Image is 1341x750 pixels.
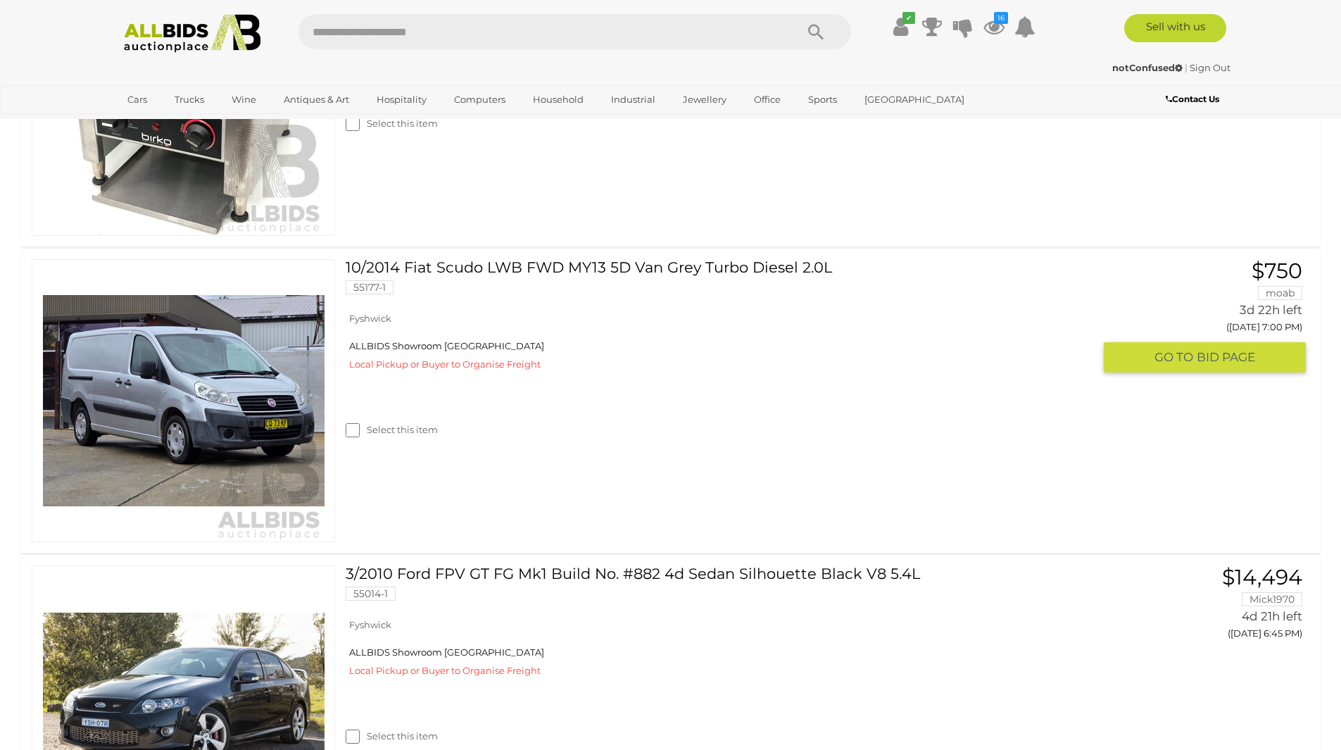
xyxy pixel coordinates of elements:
a: Trucks [165,88,213,111]
label: Select this item [346,117,438,130]
a: $14,494 Mick1970 4d 21h left ([DATE] 6:45 PM) [1114,565,1306,647]
a: notConfused [1112,62,1185,73]
span: BID PAGE [1197,349,1255,365]
a: Jewellery [674,88,736,111]
a: Industrial [602,88,665,111]
a: Sell with us [1124,14,1226,42]
a: ✔ [890,14,912,39]
img: 55177-1a_ex.jpg [43,260,325,542]
img: Allbids.com.au [116,14,269,53]
b: Contact Us [1166,94,1219,104]
a: Contact Us [1166,92,1223,107]
a: Sign Out [1190,62,1230,73]
a: 16 [983,14,1005,39]
a: [GEOGRAPHIC_DATA] [855,88,974,111]
span: $750 [1252,258,1302,284]
label: Select this item [346,423,438,437]
a: Household [524,88,593,111]
strong: notConfused [1112,62,1183,73]
a: $750 moab 3d 22h left ([DATE] 7:00 PM) GO TOBID PAGE [1114,259,1306,374]
button: GO TOBID PAGE [1104,342,1306,373]
a: 3/2010 Ford FPV GT FG Mk1 Build No. #882 4d Sedan Silhouette Black V8 5.4L 55014-1 [356,565,1093,611]
span: GO TO [1154,349,1197,365]
a: Cars [118,88,156,111]
a: Antiques & Art [275,88,358,111]
a: Computers [445,88,515,111]
a: Wine [222,88,265,111]
i: 16 [994,12,1008,24]
a: Hospitality [367,88,436,111]
label: Select this item [346,730,438,743]
a: 10/2014 Fiat Scudo LWB FWD MY13 5D Van Grey Turbo Diesel 2.0L 55177-1 [356,259,1093,305]
a: Sports [799,88,846,111]
i: ✔ [902,12,915,24]
span: | [1185,62,1188,73]
a: Office [745,88,790,111]
button: Search [781,14,851,49]
span: $14,494 [1222,564,1302,590]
